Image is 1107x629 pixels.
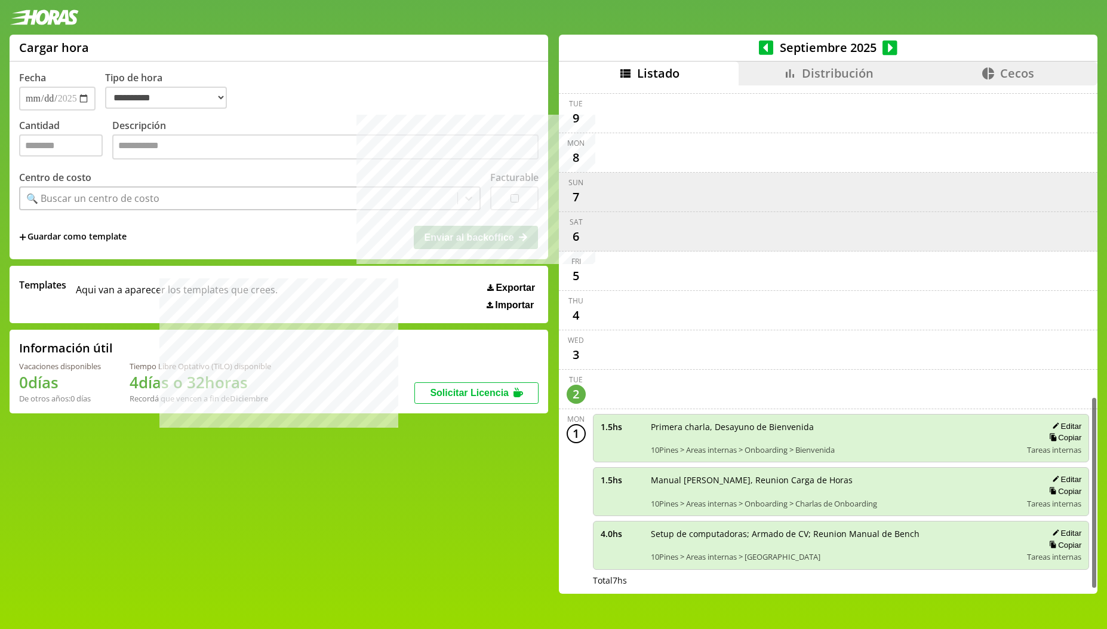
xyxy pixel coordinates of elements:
[10,10,79,25] img: logotipo
[19,119,112,162] label: Cantidad
[130,372,271,393] h1: 4 días o 32 horas
[105,87,227,109] select: Tipo de hora
[1048,474,1081,484] button: Editar
[19,278,66,292] span: Templates
[569,99,583,109] div: Tue
[19,361,101,372] div: Vacaciones disponibles
[567,148,586,167] div: 8
[559,85,1097,592] div: scrollable content
[26,192,159,205] div: 🔍 Buscar un centro de costo
[568,335,584,345] div: Wed
[1027,444,1081,455] span: Tareas internas
[1048,528,1081,538] button: Editar
[1027,551,1081,562] span: Tareas internas
[569,375,583,385] div: Tue
[484,282,539,294] button: Exportar
[567,385,586,404] div: 2
[651,528,1019,539] span: Setup de computadoras; Armado de CV; Reunion Manual de Bench
[570,217,583,227] div: Sat
[651,498,1019,509] span: 10Pines > Areas internas > Onboarding > Charlas de Onboarding
[19,171,91,184] label: Centro de costo
[430,388,509,398] span: Solicitar Licencia
[105,71,236,111] label: Tipo de hora
[19,134,103,157] input: Cantidad
[1048,421,1081,431] button: Editar
[651,444,1019,455] span: 10Pines > Areas internas > Onboarding > Bienvenida
[112,134,539,159] textarea: Descripción
[567,424,586,443] div: 1
[130,361,271,372] div: Tiempo Libre Optativo (TiLO) disponible
[567,345,586,364] div: 3
[130,393,271,404] div: Recordá que vencen a fin de
[19,231,127,244] span: +Guardar como template
[1045,432,1081,443] button: Copiar
[593,575,1090,586] div: Total 7 hs
[19,393,101,404] div: De otros años: 0 días
[1027,498,1081,509] span: Tareas internas
[76,278,278,311] span: Aqui van a aparecer los templates que crees.
[19,340,113,356] h2: Información útil
[495,300,534,311] span: Importar
[496,283,535,293] span: Exportar
[414,382,539,404] button: Solicitar Licencia
[19,372,101,393] h1: 0 días
[19,71,46,84] label: Fecha
[651,551,1019,562] span: 10Pines > Areas internas > [GEOGRAPHIC_DATA]
[567,306,586,325] div: 4
[112,119,539,162] label: Descripción
[567,188,586,207] div: 7
[567,266,586,286] div: 5
[651,421,1019,432] span: Primera charla, Desayuno de Bienvenida
[1045,486,1081,496] button: Copiar
[601,474,642,486] span: 1.5 hs
[1045,540,1081,550] button: Copiar
[601,528,642,539] span: 4.0 hs
[637,65,679,81] span: Listado
[651,474,1019,486] span: Manual [PERSON_NAME], Reunion Carga de Horas
[490,171,539,184] label: Facturable
[567,227,586,246] div: 6
[19,231,26,244] span: +
[567,414,585,424] div: Mon
[567,109,586,128] div: 9
[601,421,642,432] span: 1.5 hs
[571,256,581,266] div: Fri
[230,393,268,404] b: Diciembre
[568,177,583,188] div: Sun
[802,65,874,81] span: Distribución
[19,39,89,56] h1: Cargar hora
[773,39,882,56] span: Septiembre 2025
[568,296,583,306] div: Thu
[1000,65,1034,81] span: Cecos
[567,138,585,148] div: Mon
